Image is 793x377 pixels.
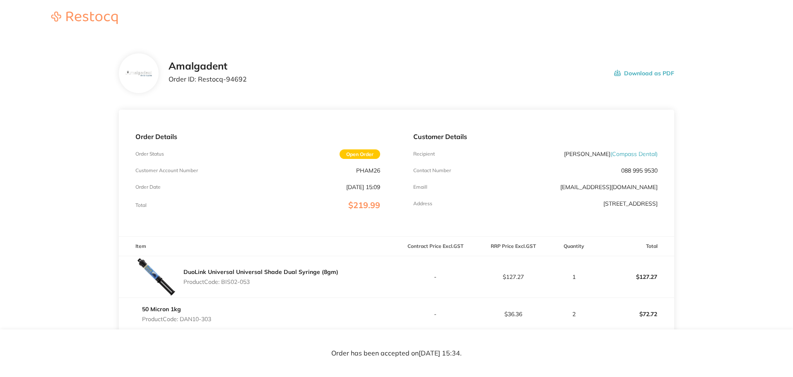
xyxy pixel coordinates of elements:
p: Emaill [413,184,427,190]
img: b2kxaHZuag [135,256,177,298]
p: 1 [552,274,596,280]
p: [STREET_ADDRESS] [603,200,658,207]
p: Customer Details [413,133,658,140]
p: Order ID: Restocq- 94692 [169,75,247,83]
p: Product Code: DAN10-303 [142,316,211,322]
a: Restocq logo [43,12,126,25]
p: [PERSON_NAME] [564,151,658,157]
p: Total [135,202,147,208]
p: $72.72 [597,304,674,324]
p: 088 995 9530 [621,167,658,174]
p: Product Code: BIS02-053 [183,279,338,285]
th: Quantity [552,237,596,256]
p: [DATE] 15:09 [346,184,380,190]
span: Open Order [340,149,380,159]
a: 50 Micron 1kg [142,305,181,313]
span: ( Compass Dental ) [610,150,658,158]
p: Order Date [135,184,161,190]
h2: Amalgadent [169,60,247,72]
p: 2 [552,311,596,317]
p: $127.27 [475,274,552,280]
a: DuoLink Universal Universal Shade Dual Syringe (8gm) [183,268,338,276]
p: - [397,274,474,280]
p: - [397,311,474,317]
p: Contact Number [413,168,451,173]
p: Recipient [413,151,435,157]
th: Item [119,237,396,256]
img: Restocq logo [43,12,126,24]
p: $36.36 [475,311,552,317]
button: Download as PDF [614,60,674,86]
p: Customer Account Number [135,168,198,173]
p: Order Details [135,133,380,140]
img: b285Ymlzag [125,70,152,77]
p: Address [413,201,432,207]
p: Order has been accepted on [DATE] 15:34 . [331,350,462,357]
th: Contract Price Excl. GST [397,237,475,256]
p: PHAM26 [356,167,380,174]
th: RRP Price Excl. GST [474,237,552,256]
a: [EMAIL_ADDRESS][DOMAIN_NAME] [560,183,658,191]
span: $219.99 [348,200,380,210]
p: $127.27 [597,267,674,287]
p: Order Status [135,151,164,157]
th: Total [596,237,674,256]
